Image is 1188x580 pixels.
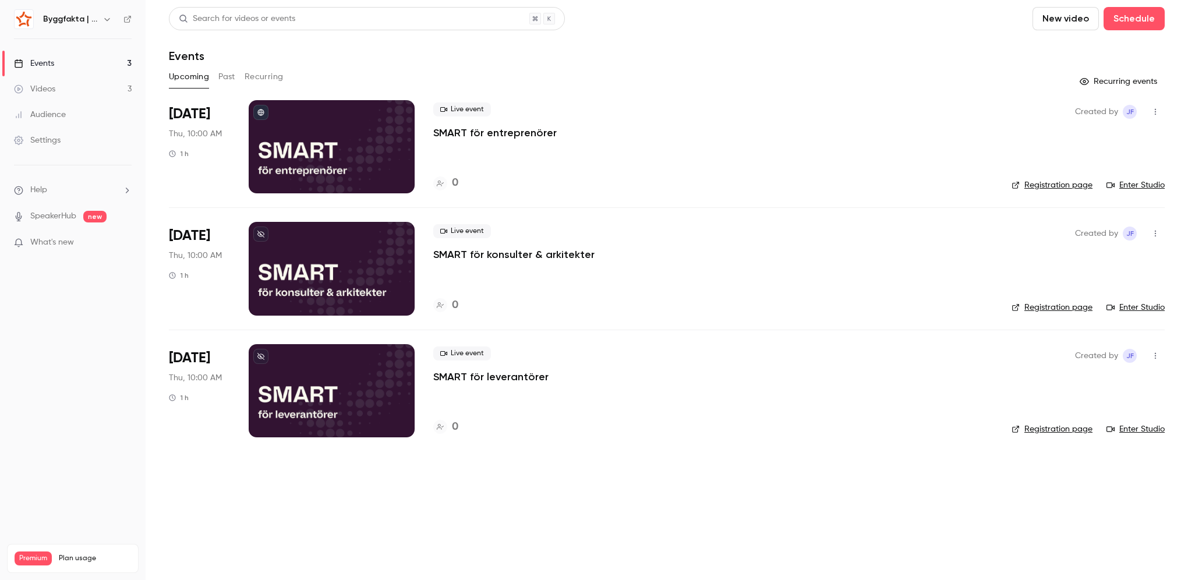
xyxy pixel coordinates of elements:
[1012,302,1092,313] a: Registration page
[433,298,458,313] a: 0
[15,551,52,565] span: Premium
[14,83,55,95] div: Videos
[433,346,491,360] span: Live event
[179,13,295,25] div: Search for videos or events
[169,105,210,123] span: [DATE]
[169,128,222,140] span: Thu, 10:00 AM
[43,13,98,25] h6: Byggfakta | Powered by Hubexo
[30,236,74,249] span: What's new
[83,211,107,222] span: new
[14,135,61,146] div: Settings
[169,149,189,158] div: 1 h
[1126,227,1134,241] span: JF
[14,184,132,196] li: help-dropdown-opener
[1106,302,1165,313] a: Enter Studio
[433,102,491,116] span: Live event
[30,210,76,222] a: SpeakerHub
[1074,72,1165,91] button: Recurring events
[433,247,595,261] a: SMART för konsulter & arkitekter
[1033,7,1099,30] button: New video
[433,370,549,384] a: SMART för leverantörer
[169,344,230,437] div: Nov 6 Thu, 10:00 AM (Europe/Stockholm)
[1123,227,1137,241] span: Josephine Fantenberg
[169,68,209,86] button: Upcoming
[452,175,458,191] h4: 0
[433,175,458,191] a: 0
[14,109,66,121] div: Audience
[218,68,235,86] button: Past
[1075,227,1118,241] span: Created by
[1126,105,1134,119] span: JF
[1106,423,1165,435] a: Enter Studio
[433,126,557,140] a: SMART för entreprenörer
[15,10,33,29] img: Byggfakta | Powered by Hubexo
[169,250,222,261] span: Thu, 10:00 AM
[1123,349,1137,363] span: Josephine Fantenberg
[452,298,458,313] h4: 0
[245,68,284,86] button: Recurring
[1106,179,1165,191] a: Enter Studio
[433,224,491,238] span: Live event
[169,222,230,315] div: Oct 2 Thu, 10:00 AM (Europe/Stockholm)
[1123,105,1137,119] span: Josephine Fantenberg
[452,419,458,435] h4: 0
[433,419,458,435] a: 0
[14,58,54,69] div: Events
[169,372,222,384] span: Thu, 10:00 AM
[30,184,47,196] span: Help
[169,227,210,245] span: [DATE]
[1075,349,1118,363] span: Created by
[1012,179,1092,191] a: Registration page
[169,271,189,280] div: 1 h
[1012,423,1092,435] a: Registration page
[169,100,230,193] div: Sep 11 Thu, 10:00 AM (Europe/Stockholm)
[1075,105,1118,119] span: Created by
[169,349,210,367] span: [DATE]
[59,554,131,563] span: Plan usage
[1104,7,1165,30] button: Schedule
[169,49,204,63] h1: Events
[1126,349,1134,363] span: JF
[169,393,189,402] div: 1 h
